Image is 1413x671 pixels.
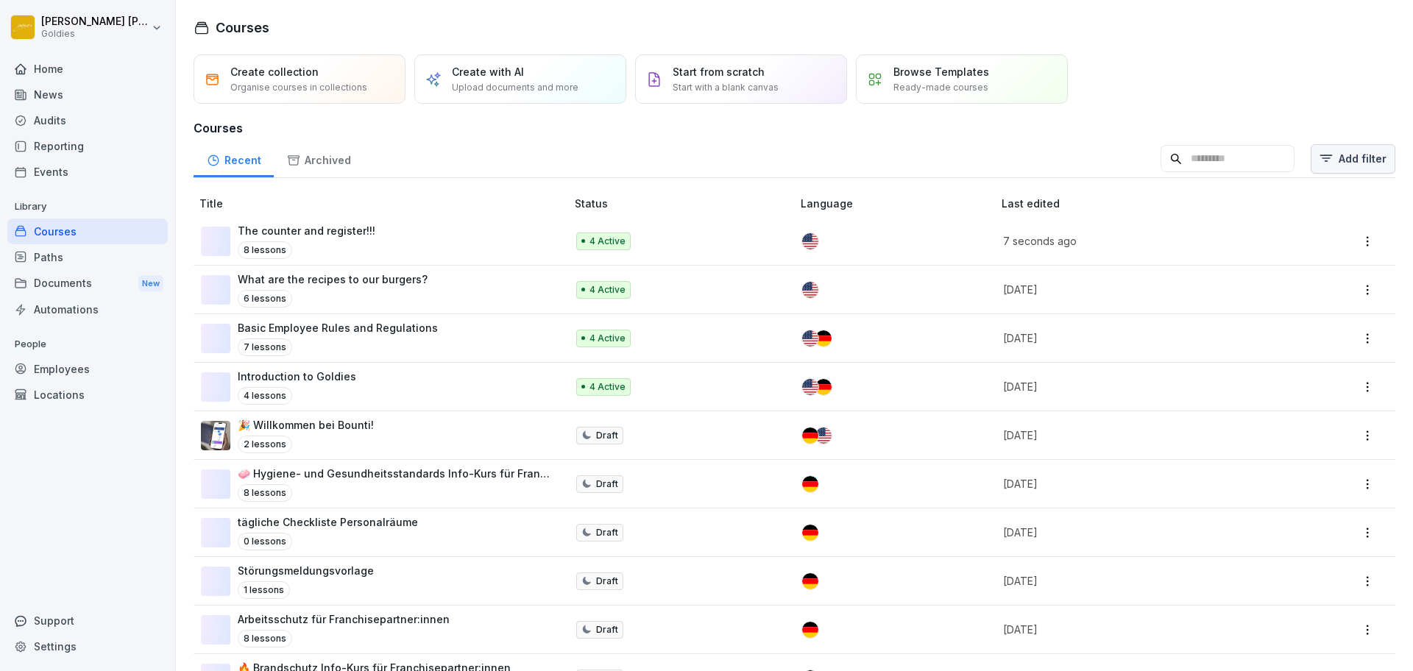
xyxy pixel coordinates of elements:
[802,282,818,298] img: us.svg
[238,338,292,356] p: 7 lessons
[452,81,578,94] p: Upload documents and more
[7,244,168,270] a: Paths
[1311,144,1395,174] button: Add filter
[589,235,626,248] p: 4 Active
[7,219,168,244] a: Courses
[802,233,818,249] img: us.svg
[238,533,292,550] p: 0 lessons
[201,421,230,450] img: b4eu0mai1tdt6ksd7nlke1so.png
[673,81,779,94] p: Start with a blank canvas
[41,29,149,39] p: Goldies
[596,477,618,491] p: Draft
[238,271,428,287] p: What are the recipes to our burgers?
[238,581,290,599] p: 1 lessons
[893,64,989,79] p: Browse Templates
[575,196,795,211] p: Status
[893,81,988,94] p: Ready-made courses
[7,107,168,133] a: Audits
[1003,379,1277,394] p: [DATE]
[238,611,450,627] p: Arbeitsschutz für Franchisepartner:innen
[238,387,292,405] p: 4 lessons
[138,275,163,292] div: New
[7,159,168,185] a: Events
[802,573,818,589] img: de.svg
[589,380,626,394] p: 4 Active
[230,64,319,79] p: Create collection
[274,140,364,177] a: Archived
[7,608,168,633] div: Support
[238,320,438,335] p: Basic Employee Rules and Regulations
[238,417,374,433] p: 🎉 Willkommen bei Bounti!
[7,82,168,107] a: News
[596,623,618,636] p: Draft
[194,119,1395,137] h3: Courses
[802,330,818,347] img: us.svg
[7,133,168,159] a: Reporting
[238,436,292,453] p: 2 lessons
[238,514,418,530] p: tägliche Checkliste Personalräume
[199,196,569,211] p: Title
[1002,196,1295,211] p: Last edited
[7,270,168,297] div: Documents
[238,484,292,502] p: 8 lessons
[452,64,524,79] p: Create with AI
[1003,573,1277,589] p: [DATE]
[589,283,626,297] p: 4 Active
[1003,330,1277,346] p: [DATE]
[238,290,292,308] p: 6 lessons
[1003,427,1277,443] p: [DATE]
[238,466,551,481] p: 🧼 Hygiene- und Gesundheitsstandards Info-Kurs für Franchisepartner:innen
[216,18,269,38] h1: Courses
[801,196,996,211] p: Language
[589,332,626,345] p: 4 Active
[802,379,818,395] img: us.svg
[7,56,168,82] a: Home
[1003,233,1277,249] p: 7 seconds ago
[7,297,168,322] a: Automations
[802,622,818,638] img: de.svg
[596,575,618,588] p: Draft
[815,379,832,395] img: de.svg
[1003,282,1277,297] p: [DATE]
[673,64,765,79] p: Start from scratch
[230,81,367,94] p: Organise courses in collections
[7,356,168,382] a: Employees
[596,429,618,442] p: Draft
[7,270,168,297] a: DocumentsNew
[802,427,818,444] img: de.svg
[238,630,292,647] p: 8 lessons
[596,526,618,539] p: Draft
[7,333,168,356] p: People
[238,369,356,384] p: Introduction to Goldies
[238,223,375,238] p: The counter and register!!!
[7,382,168,408] a: Locations
[1003,476,1277,491] p: [DATE]
[238,241,292,259] p: 8 lessons
[815,330,832,347] img: de.svg
[7,633,168,659] a: Settings
[194,140,274,177] a: Recent
[1003,622,1277,637] p: [DATE]
[815,427,832,444] img: us.svg
[802,525,818,541] img: de.svg
[238,563,374,578] p: Störungsmeldungsvorlage
[7,195,168,219] p: Library
[1003,525,1277,540] p: [DATE]
[802,476,818,492] img: de.svg
[41,15,149,28] p: [PERSON_NAME] [PERSON_NAME]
